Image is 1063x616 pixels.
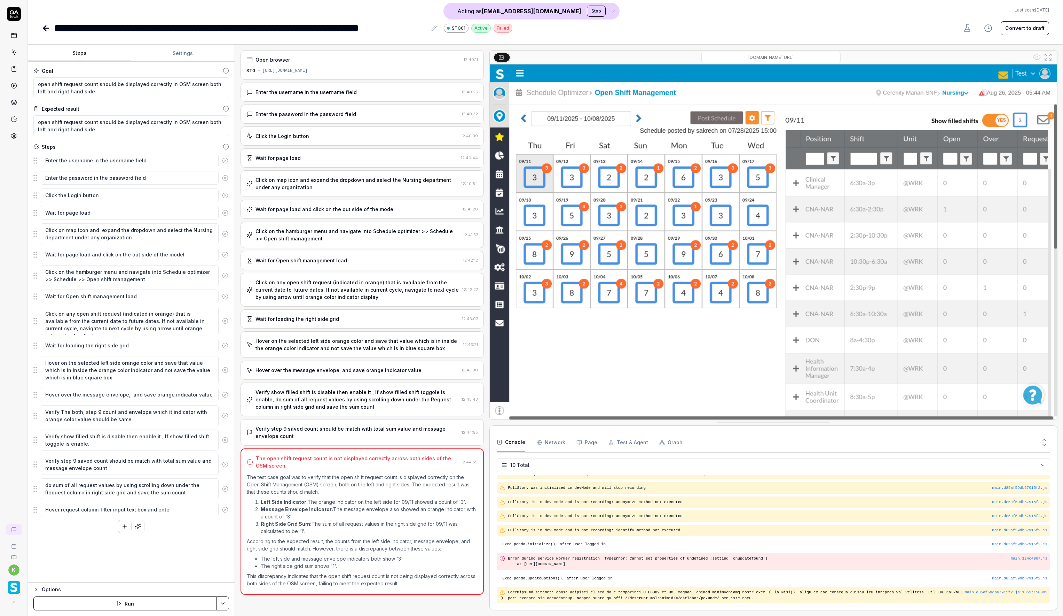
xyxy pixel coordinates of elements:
[219,171,231,185] button: Remove step
[33,206,229,220] div: Suggestions
[247,572,478,587] p: This discrepancy indicates that the open shift request count is not being displayed correctly acr...
[219,227,231,241] button: Remove step
[1010,556,1047,562] button: main.124c4867.js
[980,21,997,35] button: View version history
[255,388,459,410] div: Verify show filled shift is disable then enable it , If show filled shift toggole is enable, do s...
[261,498,478,506] li: The orange indicator on the left side for 09/11 showed a count of '3'.
[255,425,459,440] div: Verify step 9 saved count should be match with total sum value and message envelope count
[461,181,478,186] time: 12:40:54
[247,538,478,552] p: According to the expected result, the counts from the left side indicator, message envelope, and ...
[490,64,1057,419] img: Screenshot
[992,541,1047,547] button: main.d85af59db67915f2.js
[219,248,231,262] button: Remove step
[608,433,648,452] button: Test & Agent
[255,110,356,118] div: Enter the password in the password field
[1035,7,1049,13] time: [DATE]
[219,154,231,168] button: Remove step
[219,409,231,423] button: Remove step
[219,433,231,447] button: Remove step
[463,342,478,347] time: 12:43:21
[42,143,56,151] div: Steps
[261,506,333,512] strong: Message Envelope Indicator:
[8,564,19,576] span: k
[42,105,79,113] div: Expected result
[508,556,1010,567] pre: Error during service worker registration: TypeError: Cannot set properties of undefined (setting ...
[462,316,478,321] time: 12:43:07
[992,499,1047,505] button: main.d85af59db67915f2.js
[8,581,20,594] img: Smartlinx Logo
[255,56,290,63] div: Open browser
[42,585,229,594] div: Options
[256,455,458,469] div: The open shift request count is not displayed correctly across both sides of the OSM screen.
[6,524,22,535] a: New conversation
[1015,7,1049,13] span: Last scan:
[33,153,229,168] div: Suggestions
[1042,52,1054,63] button: Open in full screen
[219,363,231,377] button: Remove step
[219,188,231,202] button: Remove step
[462,430,478,435] time: 12:44:55
[33,338,229,353] div: Suggestions
[255,228,460,242] div: Click on the hamburger menu and navigate into Schedule optimizer >> Schedule >> Open shift manage...
[461,133,478,138] time: 12:40:39
[42,67,53,75] div: Goal
[219,503,231,517] button: Remove step
[33,171,229,185] div: Suggestions
[452,25,465,31] span: STG01
[463,207,478,211] time: 12:41:20
[576,433,597,452] button: Page
[33,289,229,304] div: Suggestions
[992,485,1047,491] button: main.d85af59db67915f2.js
[502,576,1047,582] pre: Exec pendo.updateOptions(), after user logged in
[219,314,231,328] button: Remove step
[462,397,478,402] time: 12:43:43
[508,513,1047,519] pre: FullStory is in dev mode and is not recording: anonymize method not executed
[219,290,231,303] button: Remove step
[461,460,478,464] time: 12:44:55
[992,576,1047,582] button: main.d85af59db67915f2.js
[33,429,229,451] div: Suggestions
[462,111,478,116] time: 12:40:32
[33,596,217,610] button: Run
[131,45,235,62] button: Settings
[1001,21,1049,35] button: Convert to draft
[28,45,131,62] button: Steps
[261,506,478,520] li: The message envelope also showed an orange indicator with a count of '3'.
[255,132,309,140] div: Click the Login button
[33,247,229,262] div: Suggestions
[261,520,478,535] li: The sum of all request values in the right side grid for 09/11 was calculated to be '1'.
[461,155,478,160] time: 12:40:44
[261,499,308,505] strong: Left Side Indicator:
[992,528,1047,533] button: main.d85af59db67915f2.js
[3,576,25,595] button: Smartlinx Logo
[508,528,1047,533] pre: FullStory is in dev mode and is not recording: identify method not executed
[255,154,301,162] div: Wait for page load
[219,482,231,496] button: Remove step
[964,590,1047,595] div: main.d85af59db67915f2.js : 1353 : 150003
[33,188,229,203] div: Suggestions
[463,232,478,237] time: 12:41:37
[255,367,422,374] div: Hover over the message envelope, and save orange indicator value
[255,257,347,264] div: Wait for Open shift management load
[964,590,1047,595] button: main.d85af59db67915f2.js:1353:150003
[255,337,460,352] div: Hover on the selected left side orange color and save that value which is in inside the orange co...
[262,68,308,74] div: [URL][DOMAIN_NAME]
[444,23,468,33] a: STG01
[3,549,25,560] a: Documentation
[464,57,478,62] time: 12:40:11
[494,24,512,33] div: Failed
[1031,52,1042,63] button: Show all interative elements
[992,513,1047,519] button: main.d85af59db67915f2.js
[471,24,491,33] div: Active
[462,287,478,292] time: 12:42:27
[261,562,478,570] li: The right side grid sum shows '1'.
[33,307,229,336] div: Suggestions
[219,339,231,353] button: Remove step
[255,176,458,191] div: Click on map icon and expand the dropdown and select the Nursing department under any organization
[33,356,229,385] div: Suggestions
[33,502,229,517] div: Suggestions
